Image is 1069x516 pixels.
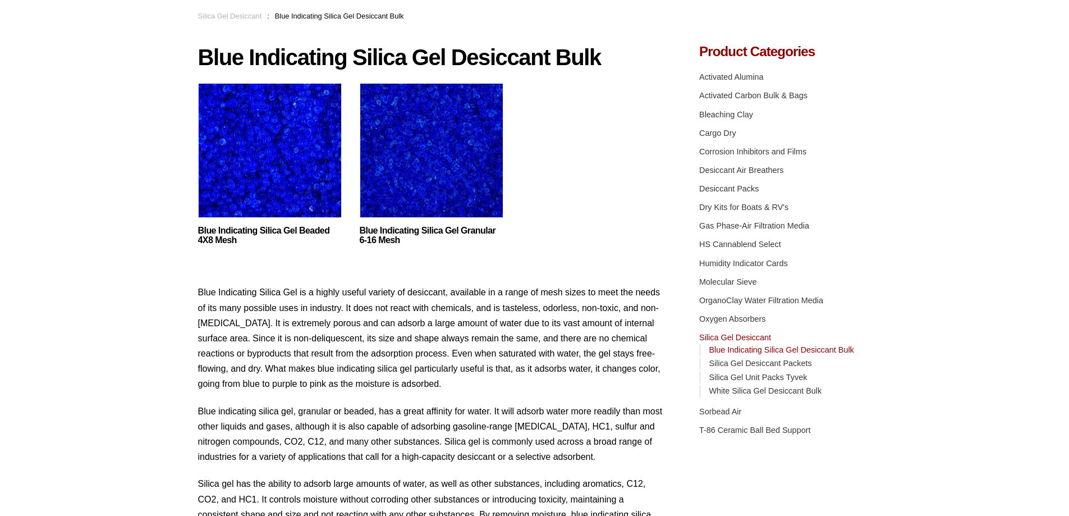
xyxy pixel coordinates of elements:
[699,221,809,230] a: Gas Phase-Air Filtration Media
[699,147,806,156] a: Corrosion Inhibitors and Films
[699,129,736,138] a: Cargo Dry
[709,373,807,382] a: Silica Gel Unit Packs Tyvek
[699,91,808,100] a: Activated Carbon Bulk & Bags
[267,12,269,20] span: :
[709,359,811,368] a: Silica Gel Desiccant Packets
[360,226,503,245] a: Blue Indicating Silica Gel Granular 6-16 Mesh
[699,426,810,435] a: T-86 Ceramic Ball Bed Support
[699,333,771,342] a: Silica Gel Desiccant
[699,110,753,119] a: Bleaching Clay
[198,226,342,245] a: Blue Indicating Silica Gel Beaded 4X8 Mesh
[198,285,666,391] p: Blue Indicating Silica Gel is a highly useful variety of desiccant, available in a range of mesh ...
[709,386,822,395] a: White Silica Gel Desiccant Bulk
[699,45,871,58] h4: Product Categories
[275,12,404,20] span: Blue Indicating Silica Gel Desiccant Bulk
[699,72,763,81] a: Activated Alumina
[699,277,756,286] a: Molecular Sieve
[699,240,781,249] a: HS Cannablend Select
[699,166,783,175] a: Desiccant Air Breathers
[699,314,765,323] a: Oxygen Absorbers
[699,184,759,193] a: Desiccant Packs
[709,345,854,354] a: Blue Indicating Silica Gel Desiccant Bulk
[699,259,788,268] a: Humidity Indicator Cards
[699,296,823,305] a: OrganoClay Water Filtration Media
[198,45,666,70] h1: Blue Indicating Silica Gel Desiccant Bulk
[198,404,666,465] p: Blue indicating silica gel, granular or beaded, has a great affinity for water. It will adsorb wa...
[699,407,741,416] a: Sorbead Air
[699,203,788,212] a: Dry Kits for Boats & RV's
[198,12,262,20] a: Silica Gel Desiccant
